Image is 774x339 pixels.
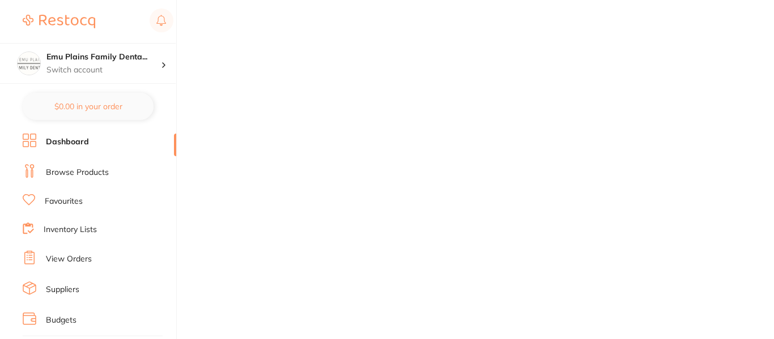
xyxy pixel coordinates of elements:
a: Favourites [45,196,83,207]
a: Dashboard [46,136,89,148]
a: View Orders [46,254,92,265]
a: Browse Products [46,167,109,178]
a: Budgets [46,315,76,326]
a: Inventory Lists [44,224,97,235]
button: $0.00 in your order [23,93,154,120]
p: Switch account [46,65,161,76]
img: Emu Plains Family Dental [18,52,40,75]
h4: Emu Plains Family Dental [46,52,161,63]
a: Suppliers [46,284,79,295]
img: Restocq Logo [23,15,95,28]
a: Restocq Logo [23,8,95,35]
